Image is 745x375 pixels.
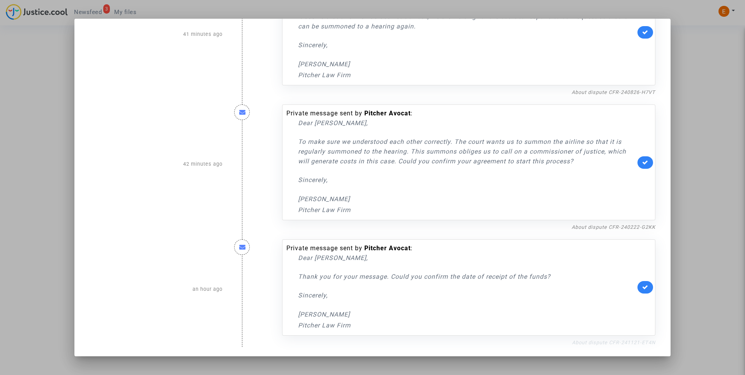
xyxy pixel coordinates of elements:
[298,194,636,204] p: [PERSON_NAME]
[298,253,636,263] p: Dear [PERSON_NAME],
[286,109,636,215] div: Private message sent by :
[572,89,655,95] a: About dispute CFR-240826-H7VT
[298,40,636,50] p: Sincerely,
[364,110,411,117] b: Pitcher Avocat
[84,232,228,347] div: an hour ago
[572,224,655,230] a: About dispute CFR-240222-G2KK
[298,12,636,31] p: It seems that this file has been struck out, we are waiting for the court to respond to our reque...
[298,137,636,166] p: To make sure we understood each other correctly. The court wants us to summon the airline so that...
[298,290,636,300] p: Sincerely,
[286,244,636,330] div: Private message sent by :
[298,320,636,330] p: Pitcher Law Firm
[84,97,228,232] div: 42 minutes ago
[298,118,636,128] p: Dear [PERSON_NAME],
[298,272,636,281] p: Thank you for your message. Could you confirm the date of receipt of the funds?
[298,310,636,319] p: [PERSON_NAME]
[298,175,636,185] p: Sincerely,
[298,70,636,80] p: Pitcher Law Firm
[298,59,636,69] p: [PERSON_NAME]
[298,205,636,215] p: Pitcher Law Firm
[364,244,411,252] b: Pitcher Avocat
[572,340,655,345] a: About dispute CFR-241121-ET4N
